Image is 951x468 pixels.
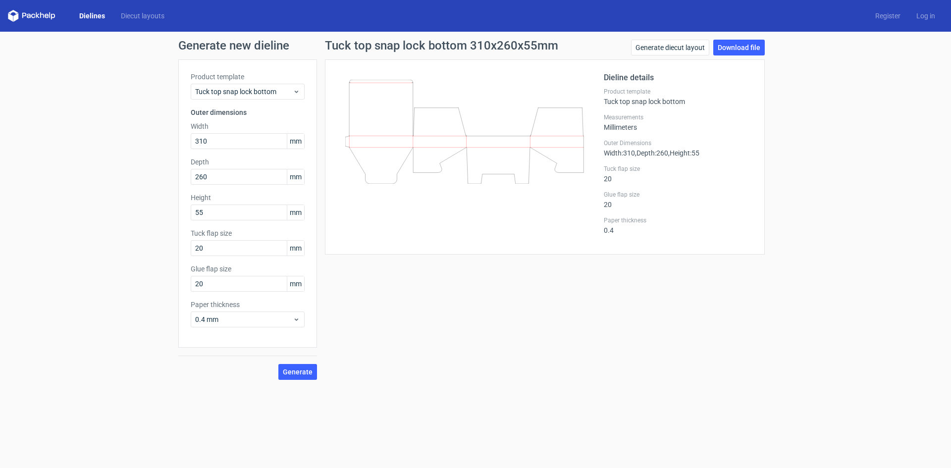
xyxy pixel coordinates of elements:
span: Generate [283,368,313,375]
a: Diecut layouts [113,11,172,21]
div: Millimeters [604,113,752,131]
label: Glue flap size [604,191,752,199]
div: 20 [604,165,752,183]
div: 20 [604,191,752,208]
span: mm [287,134,304,149]
a: Generate diecut layout [631,40,709,55]
label: Glue flap size [191,264,305,274]
label: Product template [191,72,305,82]
span: Width : 310 [604,149,635,157]
label: Tuck flap size [604,165,752,173]
label: Height [191,193,305,203]
a: Download file [713,40,765,55]
a: Log in [908,11,943,21]
span: mm [287,241,304,256]
div: Tuck top snap lock bottom [604,88,752,105]
label: Paper thickness [604,216,752,224]
span: mm [287,276,304,291]
span: Tuck top snap lock bottom [195,87,293,97]
label: Tuck flap size [191,228,305,238]
a: Dielines [71,11,113,21]
label: Depth [191,157,305,167]
label: Product template [604,88,752,96]
h1: Tuck top snap lock bottom 310x260x55mm [325,40,558,52]
span: , Depth : 260 [635,149,668,157]
span: 0.4 mm [195,314,293,324]
span: , Height : 55 [668,149,699,157]
label: Outer Dimensions [604,139,752,147]
h1: Generate new dieline [178,40,773,52]
a: Register [867,11,908,21]
label: Measurements [604,113,752,121]
div: 0.4 [604,216,752,234]
h3: Outer dimensions [191,107,305,117]
button: Generate [278,364,317,380]
label: Paper thickness [191,300,305,310]
label: Width [191,121,305,131]
h2: Dieline details [604,72,752,84]
span: mm [287,169,304,184]
span: mm [287,205,304,220]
